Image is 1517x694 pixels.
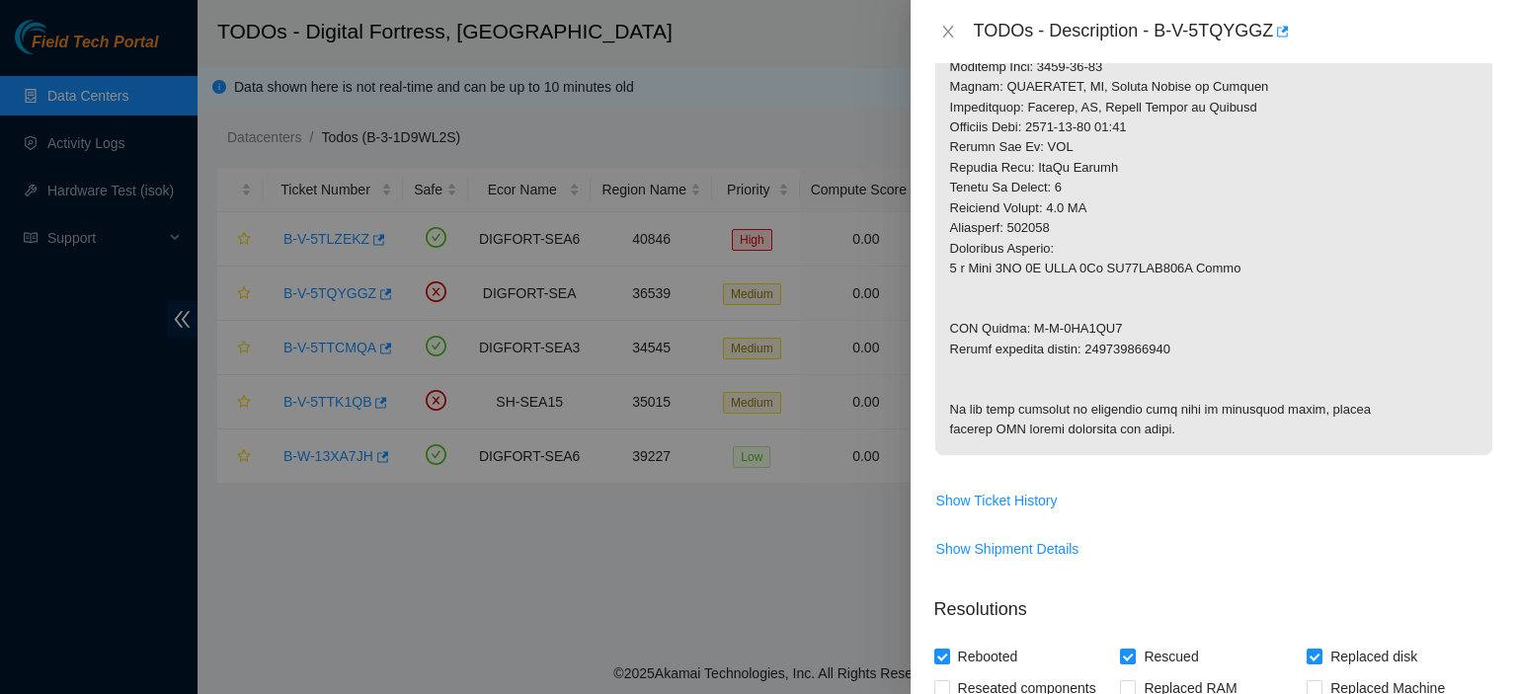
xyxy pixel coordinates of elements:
span: Show Ticket History [936,490,1058,511]
div: TODOs - Description - B-V-5TQYGGZ [974,16,1493,47]
p: Resolutions [934,580,1493,623]
span: close [940,24,956,39]
span: Show Shipment Details [936,538,1079,560]
button: Show Ticket History [935,485,1059,516]
button: Close [934,23,962,41]
span: Replaced disk [1322,641,1425,672]
span: Rebooted [950,641,1026,672]
span: Rescued [1136,641,1206,672]
button: Show Shipment Details [935,533,1080,565]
